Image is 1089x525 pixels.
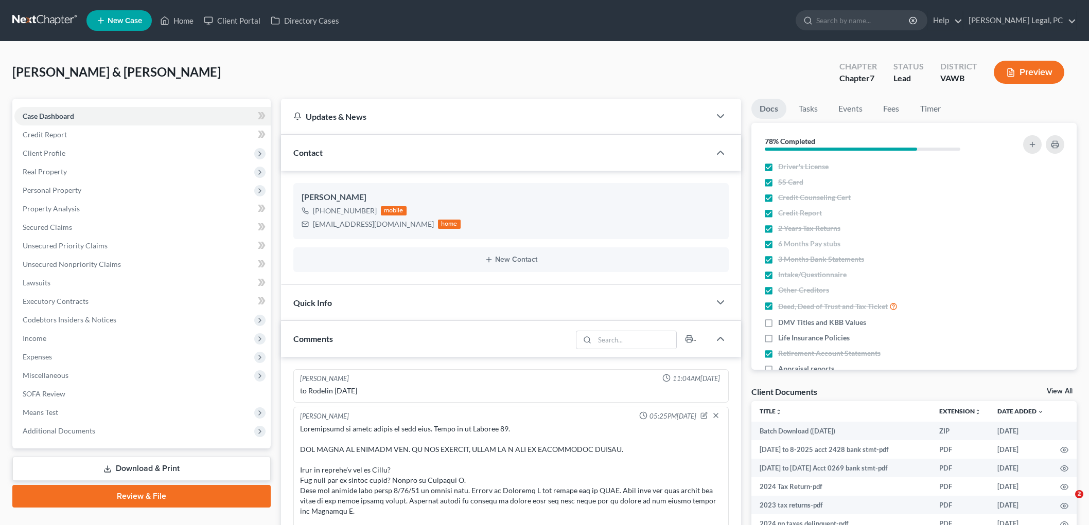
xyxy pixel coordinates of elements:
span: Credit Report [23,130,67,139]
span: [PERSON_NAME] & [PERSON_NAME] [12,64,221,79]
span: Driver's License [778,161,829,172]
span: 2 [1075,490,1083,498]
span: 3 Months Bank Statements [778,254,864,264]
td: Batch Download ([DATE]) [751,422,932,440]
div: Lead [893,73,924,84]
a: Docs [751,99,786,119]
div: to Rodelin [DATE] [300,386,722,396]
span: Means Test [23,408,58,417]
input: Search... [594,331,676,349]
span: Expenses [23,352,52,361]
a: Events [830,99,871,119]
span: Appraisal reports [778,364,834,374]
a: Secured Claims [14,218,271,237]
a: SOFA Review [14,385,271,403]
div: Chapter [839,61,877,73]
a: Help [928,11,962,30]
td: [DATE] [989,440,1052,459]
div: [PHONE_NUMBER] [313,206,377,216]
i: unfold_more [776,409,782,415]
span: Unsecured Priority Claims [23,241,108,250]
a: Timer [912,99,949,119]
a: Tasks [791,99,826,119]
span: 7 [870,73,874,83]
i: unfold_more [975,409,981,415]
button: New Contact [302,256,721,264]
a: Titleunfold_more [760,407,782,415]
span: Secured Claims [23,223,72,231]
span: Comments [293,334,333,343]
a: Extensionunfold_more [939,407,981,415]
strong: 78% Completed [765,137,815,146]
td: [DATE] [989,477,1052,496]
a: Review & File [12,485,271,508]
td: ZIP [931,422,989,440]
span: Codebtors Insiders & Notices [23,315,116,324]
span: 2 Years Tax Returns [778,223,840,233]
div: Updates & News [293,111,698,122]
div: Chapter [839,73,877,84]
td: 2024 Tax Return-pdf [751,477,932,496]
span: Other Creditors [778,285,829,295]
span: Property Analysis [23,204,80,213]
td: PDF [931,459,989,477]
td: [DATE] [989,496,1052,514]
td: PDF [931,496,989,514]
span: New Case [108,17,142,25]
a: Home [155,11,199,30]
span: 05:25PM[DATE] [649,411,696,421]
input: Search by name... [816,11,910,30]
span: Unsecured Nonpriority Claims [23,260,121,268]
a: Unsecured Nonpriority Claims [14,255,271,274]
div: Client Documents [751,386,817,397]
a: Executory Contracts [14,292,271,311]
a: Client Portal [199,11,266,30]
span: Quick Info [293,298,332,307]
span: Real Property [23,167,67,176]
div: [PERSON_NAME] [300,374,349,384]
a: Unsecured Priority Claims [14,237,271,255]
a: Date Added expand_more [997,407,1044,415]
a: Directory Cases [266,11,344,30]
a: Credit Report [14,125,271,144]
td: [DATE] to [DATE] Acct 0269 bank stmt-pdf [751,459,932,477]
span: Lawsuits [23,278,50,287]
span: 11:04AM[DATE] [673,374,720,384]
a: Fees [875,99,908,119]
td: PDF [931,477,989,496]
div: District [940,61,977,73]
span: Income [23,334,46,342]
span: Credit Report [778,208,822,218]
i: expand_more [1038,409,1044,415]
a: Lawsuits [14,274,271,292]
div: home [438,220,461,229]
td: [DATE] [989,422,1052,440]
span: SS Card [778,177,803,187]
span: Case Dashboard [23,112,74,120]
span: Personal Property [23,186,81,194]
span: Retirement Account Statements [778,348,881,358]
span: Life Insurance Policies [778,333,850,343]
span: Credit Counseling Cert [778,192,851,203]
td: PDF [931,440,989,459]
span: Miscellaneous [23,371,68,379]
span: 6 Months Pay stubs [778,239,840,249]
span: Executory Contracts [23,297,89,305]
span: Intake/Questionnaire [778,269,847,280]
a: [PERSON_NAME] Legal, PC [963,11,1076,30]
span: Client Profile [23,149,65,157]
a: Property Analysis [14,200,271,218]
div: Status [893,61,924,73]
div: [PERSON_NAME] [300,411,349,422]
span: Additional Documents [23,426,95,435]
td: 2023 tax returns-pdf [751,496,932,514]
div: [EMAIL_ADDRESS][DOMAIN_NAME] [313,219,434,229]
span: SOFA Review [23,389,65,398]
button: Preview [994,61,1064,84]
iframe: Intercom live chat [1054,490,1079,515]
span: DMV Titles and KBB Values [778,317,866,328]
td: [DATE] to 8-2025 acct 2428 bank stmt-pdf [751,440,932,459]
span: Deed, Deed of Trust and Tax Ticket [778,301,888,312]
a: Case Dashboard [14,107,271,125]
a: Download & Print [12,457,271,481]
